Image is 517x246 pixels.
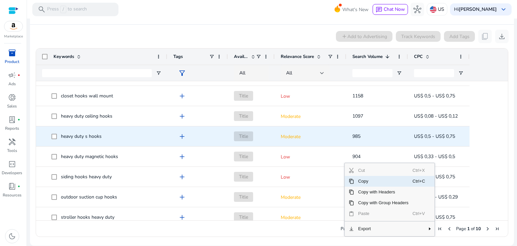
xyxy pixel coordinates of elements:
p: Low [281,170,340,184]
button: Open Filter Menu [156,70,161,76]
p: Developers [2,170,22,176]
span: US$ 0,5 - US$ 0,75 [414,93,455,99]
p: Hi [454,7,497,12]
span: book_4 [8,182,16,190]
p: Press to search [47,6,87,13]
span: dark_mode [8,232,16,240]
span: filter_alt [178,69,186,77]
p: Tools [7,148,17,154]
div: Context Menu [344,163,435,237]
p: Moderate [281,110,340,123]
div: Page Size: [341,226,361,232]
span: 1097 [352,113,363,119]
p: Resources [3,192,22,198]
div: Previous Page [447,226,452,232]
span: search [38,5,46,13]
div: First Page [437,226,443,232]
p: Reports [5,125,19,131]
span: 904 [352,153,360,160]
span: outdoor suction cup hooks [61,194,117,200]
span: Copy [354,176,413,187]
span: Keywords [54,54,74,60]
span: add [178,153,186,161]
span: 1 [467,226,470,232]
div: Next Page [485,226,490,232]
span: handyman [8,138,16,146]
span: add [178,132,186,141]
span: Paste [354,208,413,219]
span: Ctrl+C [413,176,427,187]
span: US$ 0,19 - US$ 0,29 [414,194,458,200]
span: add [178,173,186,181]
span: All [239,70,245,76]
img: us.svg [430,6,437,13]
span: All [286,70,292,76]
span: of [471,226,475,232]
span: Page [456,226,466,232]
button: chatChat Now [373,4,408,15]
span: donut_small [8,93,16,101]
p: Ads [8,81,16,87]
span: add [178,92,186,100]
span: Title [234,111,253,121]
span: hub [413,5,421,13]
span: inventory_2 [8,49,16,57]
span: US$ 0,08 - US$ 0,12 [414,113,458,119]
span: heavy duty magnetic hooks [61,153,118,160]
span: Title [234,212,253,222]
span: 985 [352,133,360,140]
span: download [498,32,506,40]
p: Moderate [281,190,340,204]
span: fiber_manual_record [18,185,20,188]
span: What's New [342,4,369,16]
input: Search Volume Filter Input [352,69,392,77]
button: Open Filter Menu [397,70,402,76]
span: Available [234,54,248,60]
span: Title [234,91,253,101]
b: [PERSON_NAME] [459,6,497,12]
span: add [178,193,186,201]
span: keyboard_arrow_down [499,5,508,13]
span: fiber_manual_record [18,74,20,76]
span: Title [234,131,253,141]
p: Marketplace [4,34,23,39]
span: CPC [414,54,423,60]
span: chat [376,6,382,13]
button: download [495,30,509,43]
span: Copy with Headers [354,187,413,197]
button: hub [411,3,424,16]
p: Moderate [281,211,340,224]
p: Sales [7,103,17,109]
span: Title [234,172,253,182]
span: Chat Now [384,6,405,12]
span: / [60,6,66,13]
span: Ctrl+V [413,208,427,219]
span: closet hooks wall mount [61,93,113,99]
input: CPC Filter Input [414,69,454,77]
span: 1158 [352,93,363,99]
div: Last Page [494,226,500,232]
p: Product [5,59,19,65]
span: Tags [173,54,183,60]
span: US$ 0,33 - US$ 0,5 [414,153,455,160]
button: Open Filter Menu [458,70,463,76]
span: Title [234,192,253,202]
p: US [438,3,444,15]
span: fiber_manual_record [18,118,20,121]
span: add [178,112,186,120]
span: Ctrl+X [413,165,427,176]
span: campaign [8,71,16,79]
p: Moderate [281,130,340,144]
span: add [178,213,186,221]
span: Search Volume [352,54,383,60]
span: Title [234,152,253,161]
input: Keywords Filter Input [42,69,152,77]
span: Export [354,223,413,234]
span: US$ 0,5 - US$ 0,75 [414,133,455,140]
span: lab_profile [8,116,16,124]
p: Low [281,150,340,164]
span: Cut [354,165,413,176]
span: heavy duty ceiling hooks [61,113,112,119]
span: code_blocks [8,160,16,168]
span: Copy with Group Headers [354,197,413,208]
